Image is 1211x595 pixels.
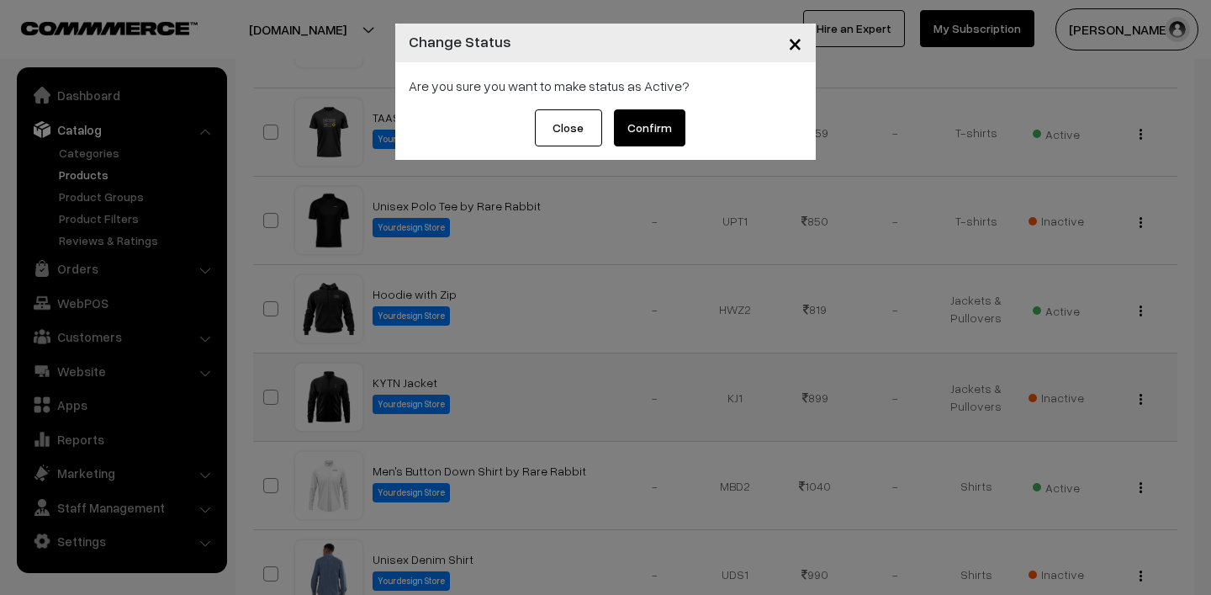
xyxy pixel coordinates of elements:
[409,76,802,96] div: Are you sure you want to make status as Active?
[535,109,602,146] button: Close
[775,17,816,69] button: Close
[409,30,511,53] h4: Change Status
[614,109,685,146] button: Confirm
[788,27,802,58] span: ×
